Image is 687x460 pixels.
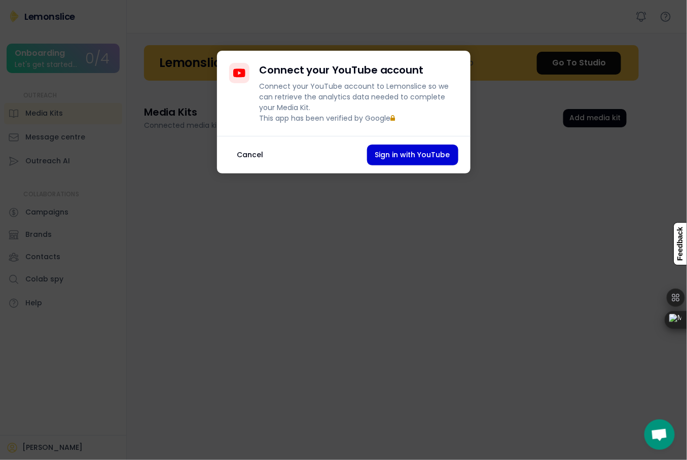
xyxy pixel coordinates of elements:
div: Connect your YouTube account to Lemonslice so we can retrieve the analytics data needed to comple... [260,81,458,124]
img: YouTubeIcon.svg [233,67,245,79]
h4: Connect your YouTube account [260,63,424,77]
a: Open chat [644,419,675,450]
button: Sign in with YouTube [367,145,458,165]
button: Cancel [229,145,272,165]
